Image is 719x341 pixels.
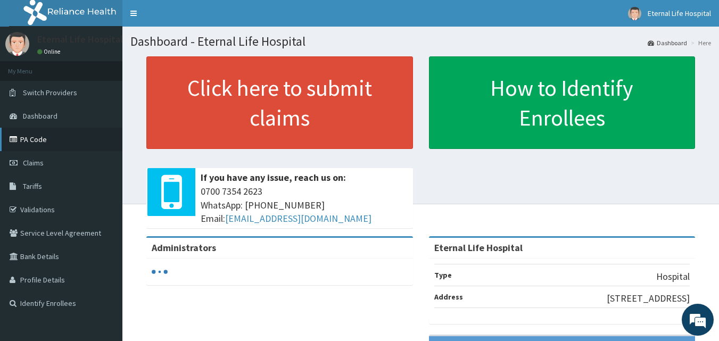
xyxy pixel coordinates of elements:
span: Dashboard [23,111,57,121]
img: d_794563401_company_1708531726252_794563401 [20,53,43,80]
img: User Image [628,7,641,20]
b: Address [434,292,463,302]
b: Type [434,270,452,280]
li: Here [688,38,711,47]
h1: Dashboard - Eternal Life Hospital [130,35,711,48]
p: Eternal Life Hospital [37,35,123,44]
span: We're online! [62,103,147,210]
textarea: Type your message and hit 'Enter' [5,228,203,265]
a: [EMAIL_ADDRESS][DOMAIN_NAME] [225,212,371,224]
a: Online [37,48,63,55]
a: Click here to submit claims [146,56,413,149]
svg: audio-loading [152,264,168,280]
a: How to Identify Enrollees [429,56,696,149]
span: 0700 7354 2623 WhatsApp: [PHONE_NUMBER] Email: [201,185,408,226]
b: If you have any issue, reach us on: [201,171,346,184]
b: Administrators [152,242,216,254]
p: [STREET_ADDRESS] [607,292,690,305]
div: Chat with us now [55,60,179,73]
strong: Eternal Life Hospital [434,242,523,254]
span: Tariffs [23,181,42,191]
span: Claims [23,158,44,168]
p: Hospital [656,270,690,284]
img: User Image [5,32,29,56]
a: Dashboard [648,38,687,47]
div: Minimize live chat window [175,5,200,31]
span: Eternal Life Hospital [648,9,711,18]
span: Switch Providers [23,88,77,97]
